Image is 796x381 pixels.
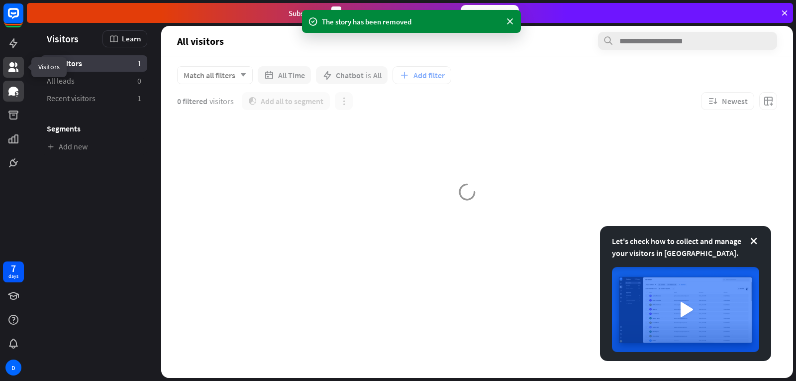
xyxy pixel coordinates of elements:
div: 3 [331,6,341,20]
h3: Segments [41,124,147,133]
button: Open LiveChat chat widget [8,4,38,34]
div: Let's check how to collect and manage your visitors in [GEOGRAPHIC_DATA]. [612,235,759,259]
span: All visitors [177,35,224,47]
div: Subscribe in days to get your first month for $1 [289,6,453,20]
aside: 1 [137,58,141,69]
a: 7 days [3,261,24,282]
a: All leads 0 [41,73,147,89]
img: image [612,267,759,352]
div: Subscribe now [461,5,519,21]
div: D [5,360,21,376]
div: days [8,273,18,280]
aside: 0 [137,76,141,86]
a: Add new [41,138,147,155]
span: All visitors [47,58,82,69]
aside: 1 [137,93,141,104]
div: The story has been removed [322,16,501,27]
span: Learn [122,34,141,43]
span: Recent visitors [47,93,96,104]
span: All leads [47,76,75,86]
span: Visitors [47,33,79,44]
div: 7 [11,264,16,273]
a: Recent visitors 1 [41,90,147,107]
